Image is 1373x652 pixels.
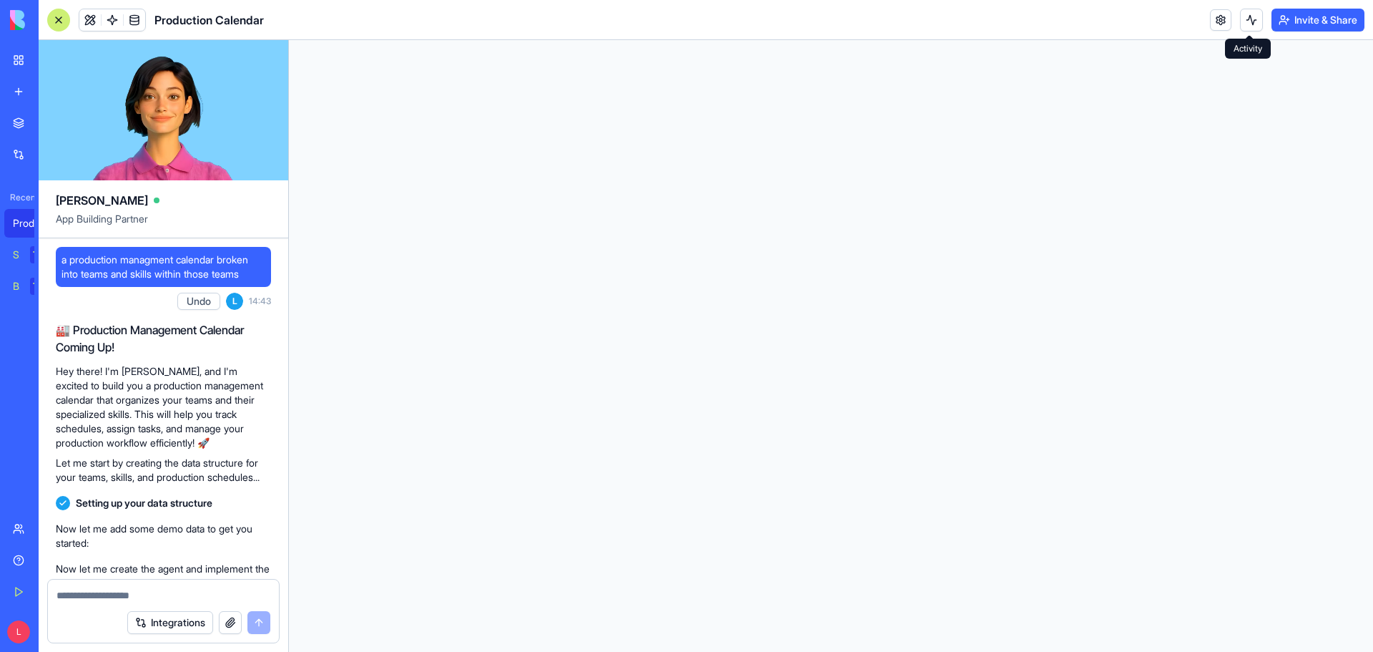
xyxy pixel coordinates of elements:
[56,321,271,356] h2: 🏭 Production Management Calendar Coming Up!
[10,10,99,30] img: logo
[30,278,53,295] div: TRY
[56,456,271,485] p: Let me start by creating the data structure for your teams, skills, and production schedules...
[4,272,61,301] a: Blog Generation ProTRY
[226,293,243,310] span: L
[4,209,61,238] a: Production Calendar
[4,240,61,269] a: Social Media Content GeneratorTRY
[56,562,271,590] p: Now let me create the agent and implement the app:
[30,246,53,263] div: TRY
[56,364,271,450] p: Hey there! I'm [PERSON_NAME], and I'm excited to build you a production management calendar that ...
[56,192,148,209] span: [PERSON_NAME]
[127,611,213,634] button: Integrations
[13,279,20,293] div: Blog Generation Pro
[61,253,265,281] span: a production managment calendar broken into teams and skills within those teams
[56,212,271,238] span: App Building Partner
[76,496,212,510] span: Setting up your data structure
[154,11,264,29] span: Production Calendar
[56,522,271,550] p: Now let me add some demo data to get you started:
[13,248,20,262] div: Social Media Content Generator
[177,293,220,310] button: Undo
[1225,39,1271,59] div: Activity
[7,621,30,643] span: L
[249,296,271,307] span: 14:43
[13,216,53,230] div: Production Calendar
[4,192,34,203] span: Recent
[1271,9,1364,31] button: Invite & Share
